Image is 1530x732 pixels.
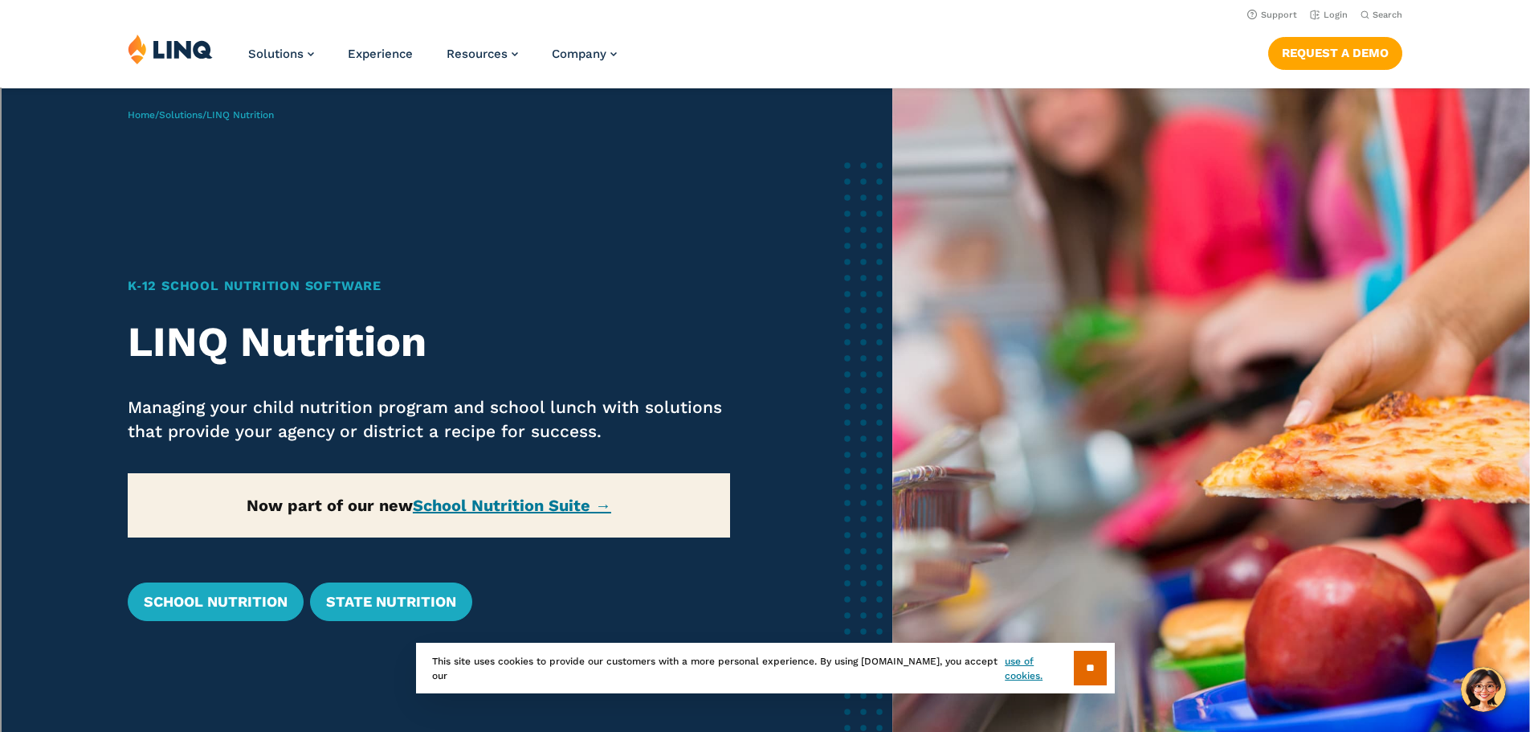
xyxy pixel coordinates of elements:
[1247,10,1297,20] a: Support
[1461,667,1506,712] button: Hello, have a question? Let’s chat.
[1361,9,1402,21] button: Open Search Bar
[1373,10,1402,20] span: Search
[552,47,606,61] span: Company
[1268,34,1402,69] nav: Button Navigation
[1268,37,1402,69] a: Request a Demo
[128,34,213,64] img: LINQ | K‑12 Software
[248,47,304,61] span: Solutions
[248,34,617,87] nav: Primary Navigation
[1005,654,1073,683] a: use of cookies.
[248,47,314,61] a: Solutions
[1310,10,1348,20] a: Login
[447,47,508,61] span: Resources
[447,47,518,61] a: Resources
[416,643,1115,693] div: This site uses cookies to provide our customers with a more personal experience. By using [DOMAIN...
[552,47,617,61] a: Company
[348,47,413,61] a: Experience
